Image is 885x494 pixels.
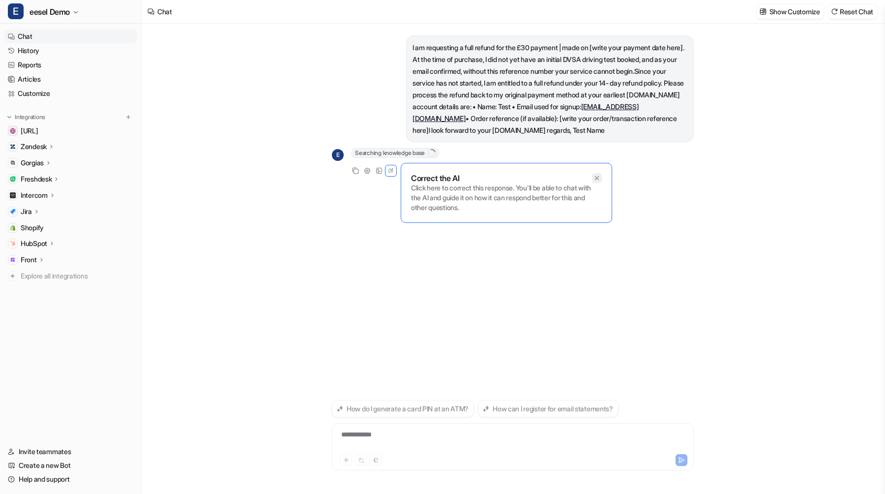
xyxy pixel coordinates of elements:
[411,173,459,183] p: Correct the AI
[413,42,687,136] p: I am requesting a full refund for the £30 payment | made on [write your payment date here]. At th...
[760,8,767,15] img: customize
[411,183,602,213] p: Click here to correct this response. You'll be able to chat with the AI and guide it on how it ca...
[21,142,47,152] p: Zendesk
[332,400,474,417] button: How do I generate a card PIN at an ATM?
[4,459,137,472] a: Create a new Bot
[4,124,137,138] a: docs.eesel.ai[URL]
[828,4,877,19] button: Reset Chat
[10,257,16,263] img: Front
[21,268,133,284] span: Explore all integrations
[10,209,16,215] img: Jira
[4,112,48,122] button: Integrations
[757,4,824,19] button: Show Customize
[29,5,70,19] span: eesel Demo
[4,87,137,100] a: Customize
[10,160,16,166] img: Gorgias
[125,114,132,121] img: menu_add.svg
[769,6,820,17] p: Show Customize
[4,72,137,86] a: Articles
[4,269,137,283] a: Explore all integrations
[4,30,137,43] a: Chat
[10,144,16,150] img: Zendesk
[4,472,137,486] a: Help and support
[21,239,47,248] p: HubSpot
[21,223,44,233] span: Shopify
[21,174,52,184] p: Freshdesk
[157,6,172,17] div: Chat
[6,114,13,121] img: expand menu
[352,148,439,158] span: Searching knowledge base
[21,158,44,168] p: Gorgias
[8,3,24,19] span: E
[413,102,639,123] a: [EMAIL_ADDRESS][DOMAIN_NAME]
[8,271,18,281] img: explore all integrations
[10,225,16,231] img: Shopify
[21,126,38,136] span: [URL]
[21,207,32,216] p: Jira
[4,445,137,459] a: Invite teammates
[4,44,137,58] a: History
[332,149,344,161] span: E
[15,113,45,121] p: Integrations
[4,58,137,72] a: Reports
[10,176,16,182] img: Freshdesk
[21,190,48,200] p: Intercom
[21,255,37,265] p: Front
[478,400,619,417] button: How can I register for email statements?
[10,192,16,198] img: Intercom
[10,241,16,247] img: HubSpot
[10,128,16,134] img: docs.eesel.ai
[831,8,838,15] img: reset
[4,221,137,235] a: ShopifyShopify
